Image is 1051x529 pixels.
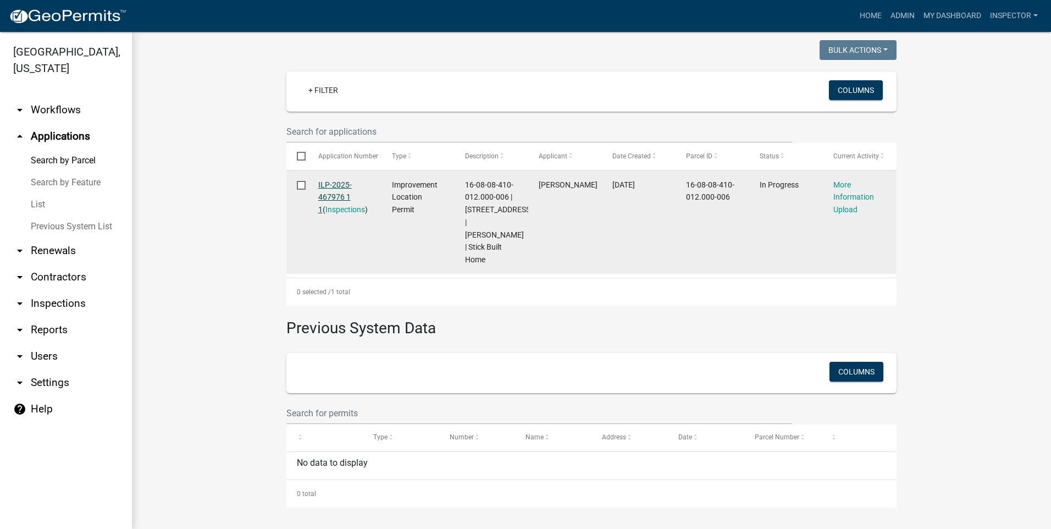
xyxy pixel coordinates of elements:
[823,143,897,169] datatable-header-cell: Current Activity
[686,180,734,202] span: 16-08-08-410-012.000-006
[455,143,528,169] datatable-header-cell: Description
[286,452,897,480] div: No data to display
[686,152,712,160] span: Parcel ID
[465,152,499,160] span: Description
[286,278,897,306] div: 1 total
[612,180,635,189] span: 08/22/2025
[286,143,307,169] datatable-header-cell: Select
[450,433,474,441] span: Number
[297,288,331,296] span: 0 selected /
[286,120,792,143] input: Search for applications
[749,143,823,169] datatable-header-cell: Status
[602,143,676,169] datatable-header-cell: Date Created
[833,152,879,160] span: Current Activity
[539,152,567,160] span: Applicant
[286,306,897,340] h3: Previous System Data
[325,205,365,214] a: Inspections
[363,425,439,451] datatable-header-cell: Type
[525,433,544,441] span: Name
[13,271,26,284] i: arrow_drop_down
[602,433,626,441] span: Address
[986,5,1042,26] a: Inspector
[829,80,883,100] button: Columns
[465,180,533,264] span: 16-08-08-410-012.000-006 | 546 NW SANTEE DR | Ryan Kennelly | Stick Built Home
[318,180,352,214] a: ILP-2025-467976 1 1
[515,425,591,451] datatable-header-cell: Name
[886,5,919,26] a: Admin
[373,433,388,441] span: Type
[855,5,886,26] a: Home
[13,323,26,337] i: arrow_drop_down
[760,180,799,189] span: In Progress
[820,40,897,60] button: Bulk Actions
[439,425,516,451] datatable-header-cell: Number
[318,179,371,216] div: ( )
[392,180,438,214] span: Improvement Location Permit
[919,5,986,26] a: My Dashboard
[13,130,26,143] i: arrow_drop_up
[286,480,897,508] div: 0 total
[286,402,792,425] input: Search for permits
[668,425,744,451] datatable-header-cell: Date
[307,143,381,169] datatable-header-cell: Application Number
[678,433,692,441] span: Date
[13,103,26,117] i: arrow_drop_down
[539,180,598,189] span: Ryan Kennelly
[13,244,26,257] i: arrow_drop_down
[13,350,26,363] i: arrow_drop_down
[528,143,602,169] datatable-header-cell: Applicant
[755,433,799,441] span: Parcel Number
[744,425,821,451] datatable-header-cell: Parcel Number
[381,143,455,169] datatable-header-cell: Type
[392,152,406,160] span: Type
[13,376,26,389] i: arrow_drop_down
[676,143,749,169] datatable-header-cell: Parcel ID
[300,80,347,100] a: + Filter
[760,152,779,160] span: Status
[612,152,651,160] span: Date Created
[13,403,26,416] i: help
[13,297,26,310] i: arrow_drop_down
[829,362,883,382] button: Columns
[591,425,668,451] datatable-header-cell: Address
[318,152,378,160] span: Application Number
[833,180,874,214] a: More Information Upload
